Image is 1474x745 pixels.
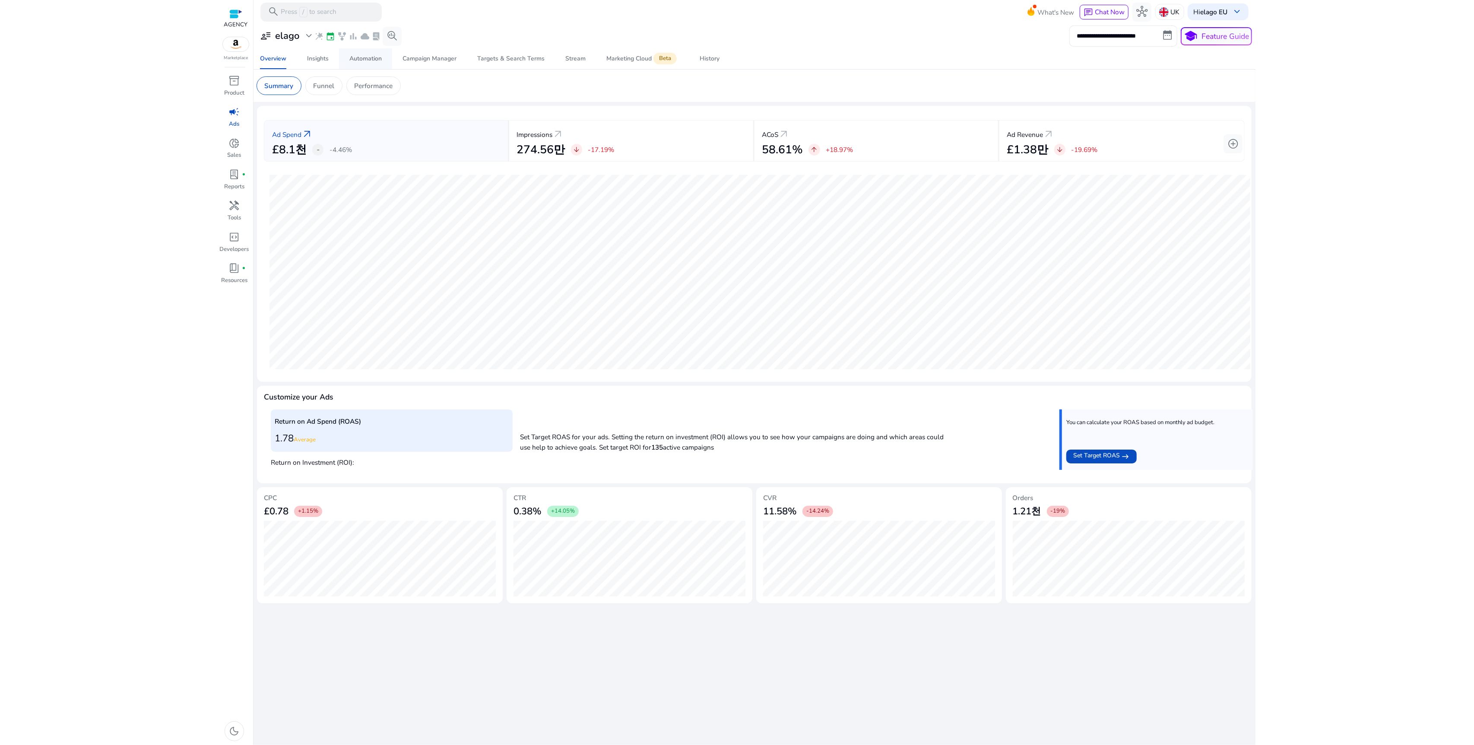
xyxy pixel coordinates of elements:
[1181,27,1252,45] button: schoolFeature Guide
[477,56,545,62] div: Targets & Search Terms
[1171,4,1180,19] p: UK
[826,146,853,153] p: +18.97%
[1231,6,1243,17] span: keyboard_arrow_down
[272,130,301,139] p: Ad Spend
[1132,3,1151,22] button: hub
[1071,146,1097,153] p: -19.69%
[298,507,318,515] span: +1.15%
[551,507,575,515] span: +14.05%
[219,136,250,167] a: donut_smallSales
[1224,134,1243,153] button: add_circle
[219,105,250,136] a: campaignAds
[1227,138,1239,149] span: add_circle
[229,169,240,180] span: lab_profile
[219,229,250,260] a: code_blocksDevelopers
[1066,450,1136,463] button: Set Target ROAS
[224,21,248,29] p: AGENCY
[275,433,509,444] h3: 1.78
[1201,31,1249,42] p: Feature Guide
[229,138,240,149] span: donut_small
[1194,9,1228,15] p: Hi
[224,55,248,61] p: Marketplace
[271,455,513,467] p: Return on Investment (ROI):
[260,30,272,41] span: user_attributes
[313,81,334,91] p: Funnel
[1122,451,1130,462] mat-icon: east
[360,32,370,41] span: cloud
[229,263,240,274] span: book_4
[219,167,250,198] a: lab_profilefiber_manual_recordReports
[354,81,393,91] p: Performance
[224,183,244,191] p: Reports
[242,173,246,177] span: fiber_manual_record
[228,151,241,160] p: Sales
[1066,419,1214,427] p: You can calculate your ROAS based on monthly ad budget.
[229,726,240,737] span: dark_mode
[1201,7,1228,16] b: elago EU
[700,56,720,62] div: History
[1084,8,1093,17] span: chat
[221,276,247,285] p: Resources
[219,261,250,292] a: book_4fiber_manual_recordResources
[1007,143,1049,157] h2: £1.38만
[224,89,244,98] p: Product
[326,32,335,41] span: event
[223,37,249,51] img: amazon.svg
[1136,6,1148,17] span: hub
[307,56,329,62] div: Insights
[1043,129,1055,140] a: arrow_outward
[763,506,797,517] h3: 11.58%
[219,198,250,229] a: handymanTools
[264,506,288,517] h3: £0.78
[229,200,240,211] span: handyman
[349,56,382,62] div: Automation
[517,143,565,157] h2: 274.56만
[220,245,249,254] p: Developers
[299,7,307,17] span: /
[275,416,509,426] p: Return on Ad Spend (ROAS)
[762,130,778,139] p: ACoS
[606,55,679,63] div: Marketing Cloud
[242,266,246,270] span: fiber_manual_record
[229,75,240,86] span: inventory_2
[762,143,803,157] h2: 58.61%
[520,428,945,452] p: Set Target ROAS for your ads. Setting the return on investment (ROI) allows you to see how your c...
[1007,130,1043,139] p: Ad Revenue
[294,436,316,444] span: Average
[552,129,564,140] a: arrow_outward
[301,129,313,140] a: arrow_outward
[1095,7,1125,16] span: Chat Now
[275,30,299,41] h3: elago
[349,32,358,41] span: bar_chart
[314,32,324,41] span: wand_stars
[387,30,398,41] span: search_insights
[1080,5,1128,19] button: chatChat Now
[303,30,314,41] span: expand_more
[514,506,542,517] h3: 0.38%
[260,56,286,62] div: Overview
[229,120,240,129] p: Ads
[573,146,580,154] span: arrow_downward
[330,146,352,153] p: -4.46%
[281,7,336,17] p: Press to search
[264,81,293,91] p: Summary
[1159,7,1169,17] img: uk.svg
[317,144,320,155] span: -
[763,494,995,502] h5: CVR
[1037,5,1074,20] span: What's New
[264,494,496,502] h5: CPC
[219,73,250,105] a: inventory_2Product
[653,53,677,64] span: Beta
[1051,507,1065,515] span: -19%
[337,32,347,41] span: family_history
[517,130,552,139] p: Impressions
[806,507,829,515] span: -14.24%
[778,129,789,140] a: arrow_outward
[1013,506,1041,517] h3: 1.21천
[371,32,381,41] span: lab_profile
[1013,494,1245,502] h5: Orders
